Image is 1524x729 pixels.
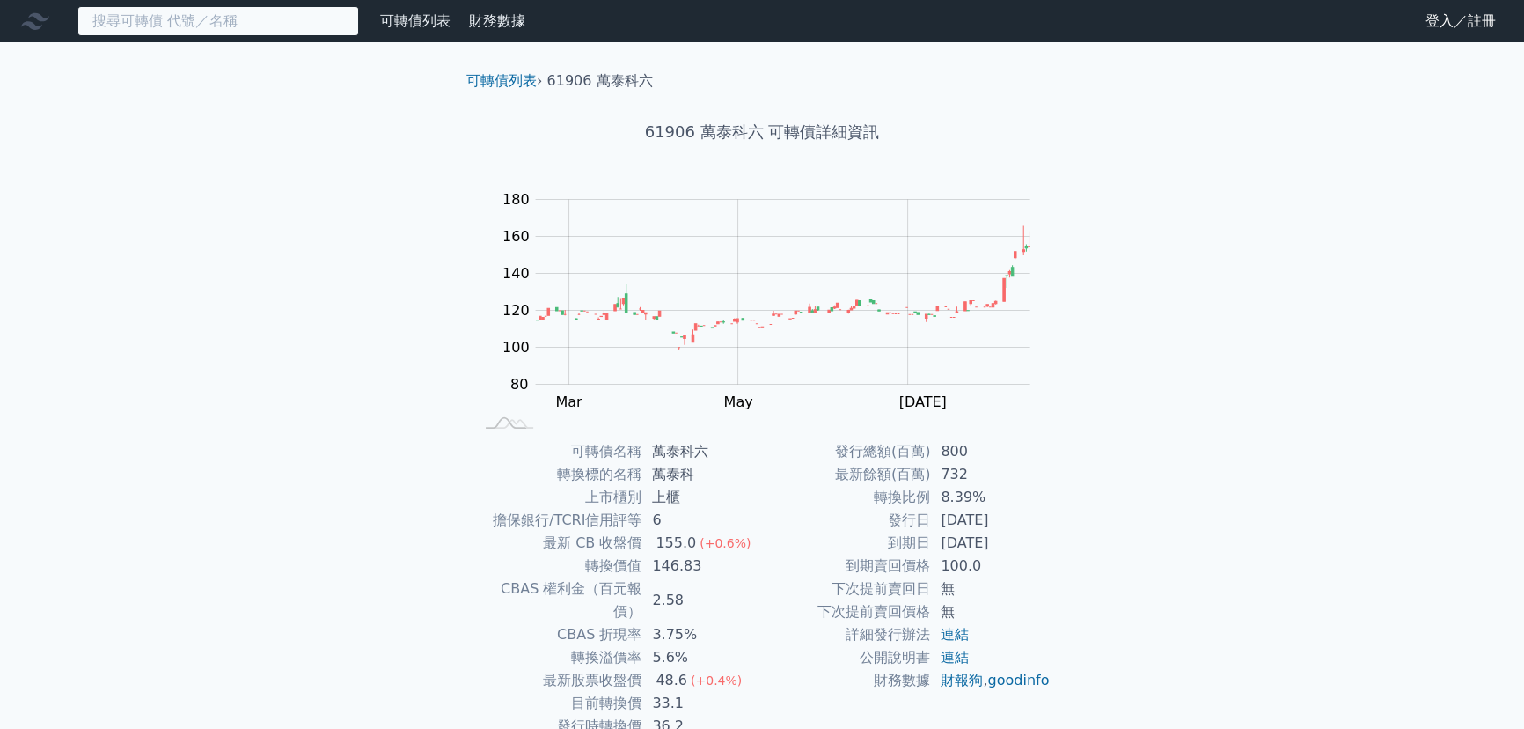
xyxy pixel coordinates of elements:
[930,555,1051,578] td: 100.0
[652,669,691,692] div: 48.6
[930,669,1051,692] td: ,
[762,440,930,463] td: 發行總額(百萬)
[547,70,653,92] li: 61906 萬泰科六
[762,532,930,555] td: 到期日
[898,394,946,410] tspan: [DATE]
[641,509,762,532] td: 6
[762,623,930,646] td: 詳細發行辦法
[502,191,530,208] tspan: 180
[723,394,752,410] tspan: May
[641,646,762,669] td: 5.6%
[473,646,641,669] td: 轉換溢價率
[641,692,762,715] td: 33.1
[473,578,641,623] td: CBAS 權利金（百元報價）
[473,532,641,555] td: 最新 CB 收盤價
[473,692,641,715] td: 目前轉換價
[930,440,1051,463] td: 800
[941,672,983,688] a: 財報狗
[493,191,1056,446] g: Chart
[77,6,359,36] input: 搜尋可轉債 代號／名稱
[941,649,969,666] a: 連結
[762,646,930,669] td: 公開說明書
[762,578,930,600] td: 下次提前賣回日
[502,339,530,356] tspan: 100
[473,555,641,578] td: 轉換價值
[941,626,969,643] a: 連結
[641,578,762,623] td: 2.58
[762,509,930,532] td: 發行日
[502,265,530,282] tspan: 140
[652,532,700,555] div: 155.0
[762,669,930,692] td: 財務數據
[930,486,1051,509] td: 8.39%
[762,600,930,623] td: 下次提前賣回價格
[762,555,930,578] td: 到期賣回價格
[473,486,641,509] td: 上市櫃別
[762,486,930,509] td: 轉換比例
[641,623,762,646] td: 3.75%
[452,120,1072,144] h1: 61906 萬泰科六 可轉債詳細資訊
[466,70,542,92] li: ›
[510,376,528,393] tspan: 80
[930,600,1051,623] td: 無
[469,12,525,29] a: 財務數據
[473,509,641,532] td: 擔保銀行/TCRI信用評等
[641,463,762,486] td: 萬泰科
[473,463,641,486] td: 轉換標的名稱
[641,440,762,463] td: 萬泰科六
[380,12,451,29] a: 可轉債列表
[930,463,1051,486] td: 732
[641,486,762,509] td: 上櫃
[762,463,930,486] td: 最新餘額(百萬)
[930,532,1051,555] td: [DATE]
[930,578,1051,600] td: 無
[473,623,641,646] td: CBAS 折現率
[987,672,1049,688] a: goodinfo
[700,536,751,550] span: (+0.6%)
[502,228,530,245] tspan: 160
[466,72,537,89] a: 可轉債列表
[473,440,641,463] td: 可轉債名稱
[691,674,742,688] span: (+0.4%)
[1411,7,1510,35] a: 登入／註冊
[555,394,582,410] tspan: Mar
[473,669,641,692] td: 最新股票收盤價
[502,302,530,319] tspan: 120
[930,509,1051,532] td: [DATE]
[641,555,762,578] td: 146.83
